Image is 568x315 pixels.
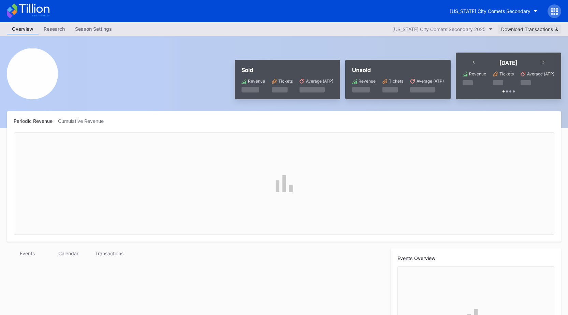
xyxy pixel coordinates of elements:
div: Tickets [499,71,514,76]
div: [US_STATE] City Comets Secondary 2025 [392,26,486,32]
div: Average (ATP) [306,78,333,84]
div: Revenue [359,78,376,84]
a: Research [39,24,70,34]
div: [DATE] [499,59,518,66]
div: Events [7,248,48,258]
div: Download Transactions [501,26,558,32]
div: Events Overview [397,255,554,261]
div: [US_STATE] City Comets Secondary [450,8,530,14]
button: [US_STATE] City Comets Secondary [445,5,542,17]
div: Sold [242,67,333,73]
div: Unsold [352,67,444,73]
a: Season Settings [70,24,117,34]
div: Average (ATP) [417,78,444,84]
div: Cumulative Revenue [58,118,109,124]
div: Calendar [48,248,89,258]
button: [US_STATE] City Comets Secondary 2025 [389,25,496,34]
div: Periodic Revenue [14,118,58,124]
div: Transactions [89,248,130,258]
button: Download Transactions [498,25,561,34]
div: Tickets [389,78,403,84]
div: Revenue [248,78,265,84]
a: Overview [7,24,39,34]
div: Average (ATP) [527,71,554,76]
div: Tickets [278,78,293,84]
div: Revenue [469,71,486,76]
